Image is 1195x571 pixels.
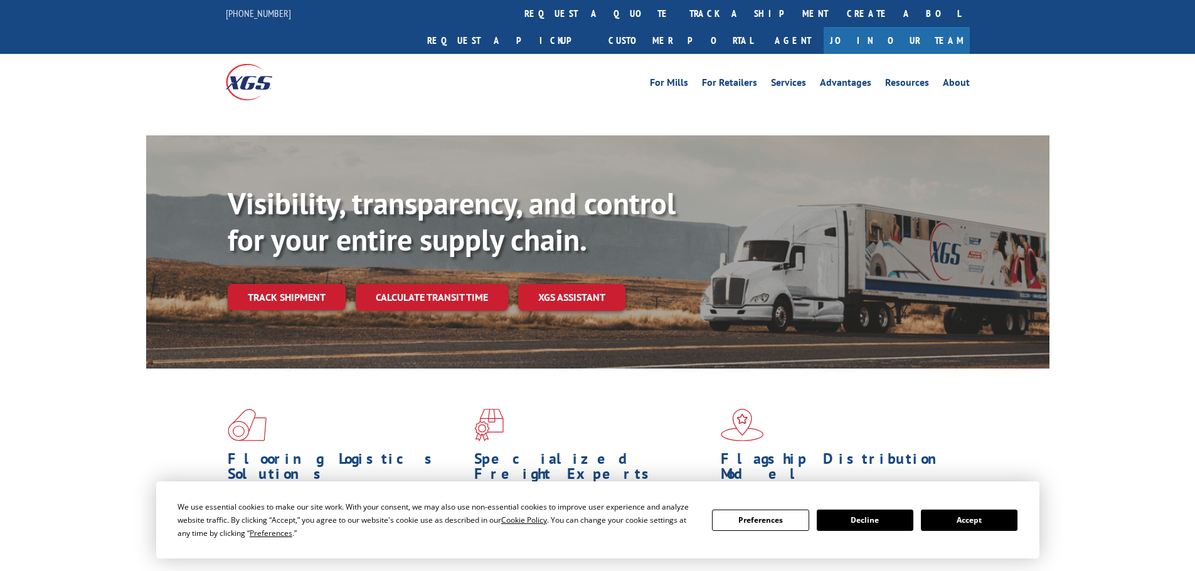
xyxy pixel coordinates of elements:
[721,451,958,488] h1: Flagship Distribution Model
[518,284,625,311] a: XGS ASSISTANT
[178,500,697,540] div: We use essential cookies to make our site work. With your consent, we may also use non-essential ...
[474,451,711,488] h1: Specialized Freight Experts
[356,284,508,311] a: Calculate transit time
[418,27,599,54] a: Request a pickup
[599,27,762,54] a: Customer Portal
[885,78,929,92] a: Resources
[228,184,676,259] b: Visibility, transparency, and control for your entire supply chain.
[771,78,806,92] a: Services
[228,284,346,310] a: Track shipment
[721,409,764,441] img: xgs-icon-flagship-distribution-model-red
[474,409,504,441] img: xgs-icon-focused-on-flooring-red
[762,27,824,54] a: Agent
[712,510,809,531] button: Preferences
[817,510,913,531] button: Decline
[702,78,757,92] a: For Retailers
[156,481,1039,558] div: Cookie Consent Prompt
[943,78,970,92] a: About
[226,7,291,19] a: [PHONE_NUMBER]
[250,528,292,538] span: Preferences
[820,78,871,92] a: Advantages
[824,27,970,54] a: Join Our Team
[501,515,547,525] span: Cookie Policy
[921,510,1017,531] button: Accept
[228,409,267,441] img: xgs-icon-total-supply-chain-intelligence-red
[228,451,465,488] h1: Flooring Logistics Solutions
[650,78,688,92] a: For Mills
